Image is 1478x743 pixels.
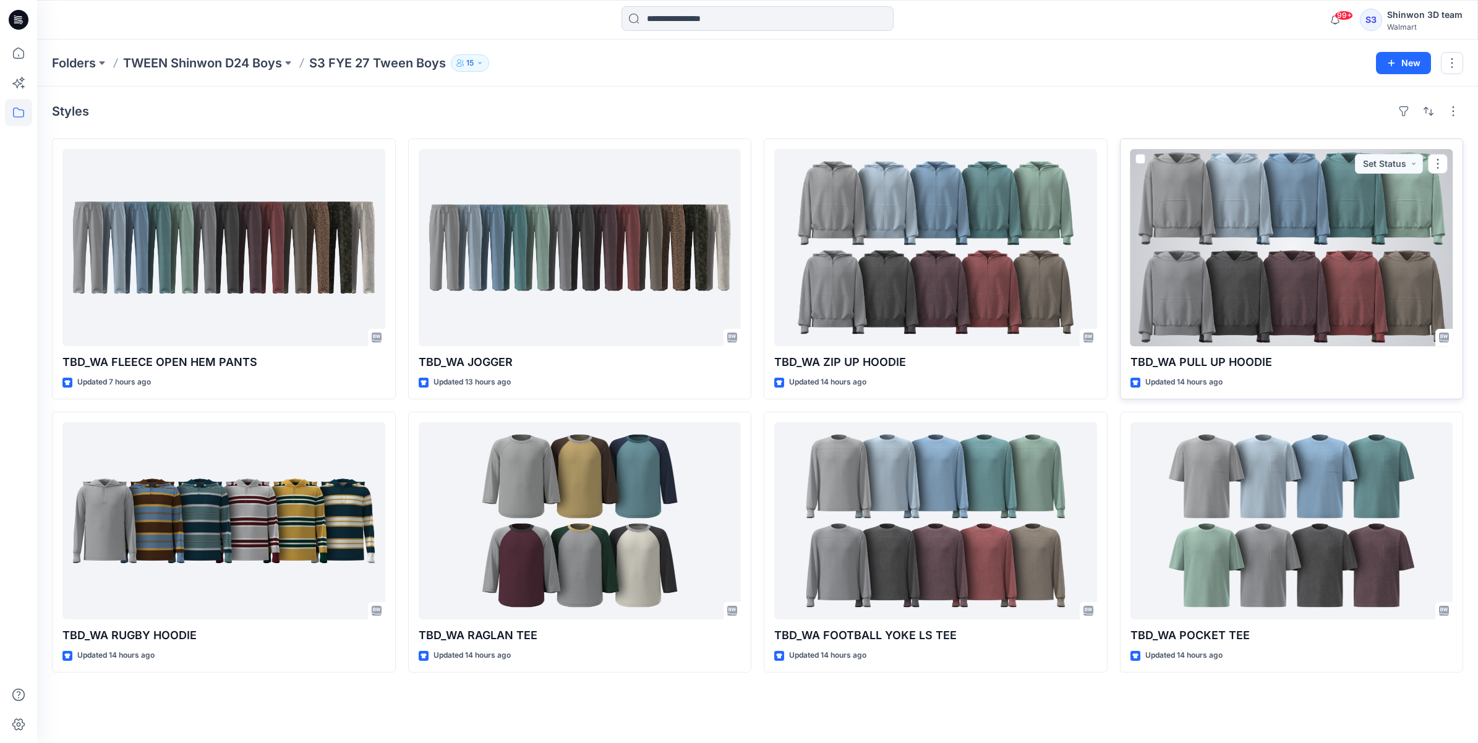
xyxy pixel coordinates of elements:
p: TBD_WA FOOTBALL YOKE LS TEE [774,627,1097,644]
p: Updated 14 hours ago [434,649,511,662]
a: TBD_WA FLEECE OPEN HEM PANTS [62,149,385,346]
p: Updated 13 hours ago [434,376,511,389]
p: TBD_WA FLEECE OPEN HEM PANTS [62,354,385,371]
div: Walmart [1387,22,1463,32]
p: 15 [466,56,474,70]
div: Shinwon 3D team [1387,7,1463,22]
p: Updated 14 hours ago [789,649,866,662]
p: Updated 14 hours ago [1145,649,1223,662]
a: TBD_WA PULL UP HOODIE [1130,149,1453,346]
span: 99+ [1335,11,1353,20]
a: TBD_WA POCKET TEE [1130,422,1453,619]
a: TWEEN Shinwon D24 Boys [123,54,282,72]
h4: Styles [52,104,89,119]
p: Updated 14 hours ago [77,649,155,662]
a: TBD_WA FOOTBALL YOKE LS TEE [774,422,1097,619]
div: S3 [1360,9,1382,31]
p: Updated 14 hours ago [789,376,866,389]
p: TBD_WA RAGLAN TEE [419,627,741,644]
button: 15 [451,54,489,72]
p: TBD_WA RUGBY HOODIE [62,627,385,644]
p: S3 FYE 27 Tween Boys [309,54,446,72]
p: TBD_WA JOGGER [419,354,741,371]
a: TBD_WA JOGGER [419,149,741,346]
p: TBD_WA PULL UP HOODIE [1130,354,1453,371]
p: Updated 7 hours ago [77,376,151,389]
a: TBD_WA ZIP UP HOODIE [774,149,1097,346]
a: Folders [52,54,96,72]
button: New [1376,52,1431,74]
a: TBD_WA RAGLAN TEE [419,422,741,619]
p: Updated 14 hours ago [1145,376,1223,389]
p: TBD_WA POCKET TEE [1130,627,1453,644]
p: TBD_WA ZIP UP HOODIE [774,354,1097,371]
a: TBD_WA RUGBY HOODIE [62,422,385,619]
